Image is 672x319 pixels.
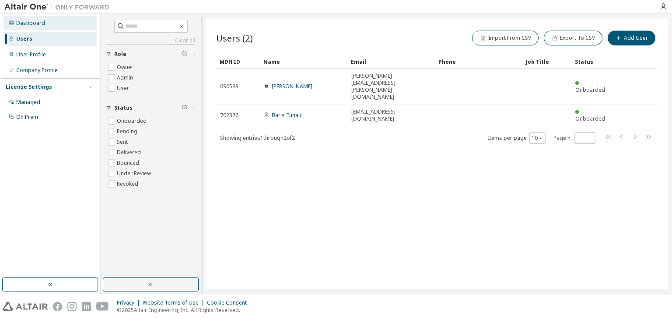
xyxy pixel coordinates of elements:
[117,83,131,94] label: User
[351,55,431,69] div: Email
[438,55,519,69] div: Phone
[96,302,109,311] img: youtube.svg
[575,86,605,94] span: Onboarded
[114,51,126,58] span: Role
[82,302,91,311] img: linkedin.svg
[117,137,129,147] label: Sent
[117,126,139,137] label: Pending
[553,132,595,144] span: Page n.
[117,62,135,73] label: Owner
[575,55,612,69] div: Status
[117,168,153,179] label: Under Review
[117,306,252,314] p: © 2025 Altair Engineering, Inc. All Rights Reserved.
[272,83,312,90] a: [PERSON_NAME]
[216,32,253,44] span: Users (2)
[351,73,431,101] span: [PERSON_NAME][EMAIL_ADDRESS][PERSON_NAME][DOMAIN_NAME]
[6,83,52,90] div: License Settings
[117,116,148,126] label: Onboarded
[106,37,195,44] a: Clear all
[472,31,539,45] button: Import From CSV
[16,114,38,121] div: On Prem
[544,31,602,45] button: Export To CSV
[16,67,58,74] div: Company Profile
[182,51,187,58] span: Clear filter
[114,104,133,111] span: Status
[220,112,238,119] span: 702376
[220,134,295,142] span: Showing entries 1 through 2 of 2
[351,108,431,122] span: [EMAIL_ADDRESS][DOMAIN_NAME]
[608,31,655,45] button: Add User
[182,104,187,111] span: Clear filter
[117,179,140,189] label: Revoked
[106,98,195,118] button: Status
[67,302,77,311] img: instagram.svg
[207,299,252,306] div: Cookie Consent
[4,3,114,11] img: Altair One
[16,20,45,27] div: Dashboard
[488,132,546,144] span: Items per page
[53,302,62,311] img: facebook.svg
[16,99,40,106] div: Managed
[143,299,207,306] div: Website Terms of Use
[220,83,238,90] span: 690583
[117,147,143,158] label: Delivered
[117,73,135,83] label: Admin
[263,55,344,69] div: Name
[3,302,48,311] img: altair_logo.svg
[272,111,301,119] a: Baris Tunali
[16,51,46,58] div: User Profile
[117,158,141,168] label: Bounced
[220,55,256,69] div: MDH ID
[532,135,543,142] button: 10
[526,55,568,69] div: Job Title
[106,45,195,64] button: Role
[117,299,143,306] div: Privacy
[16,35,32,42] div: Users
[575,115,605,122] span: Onboarded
